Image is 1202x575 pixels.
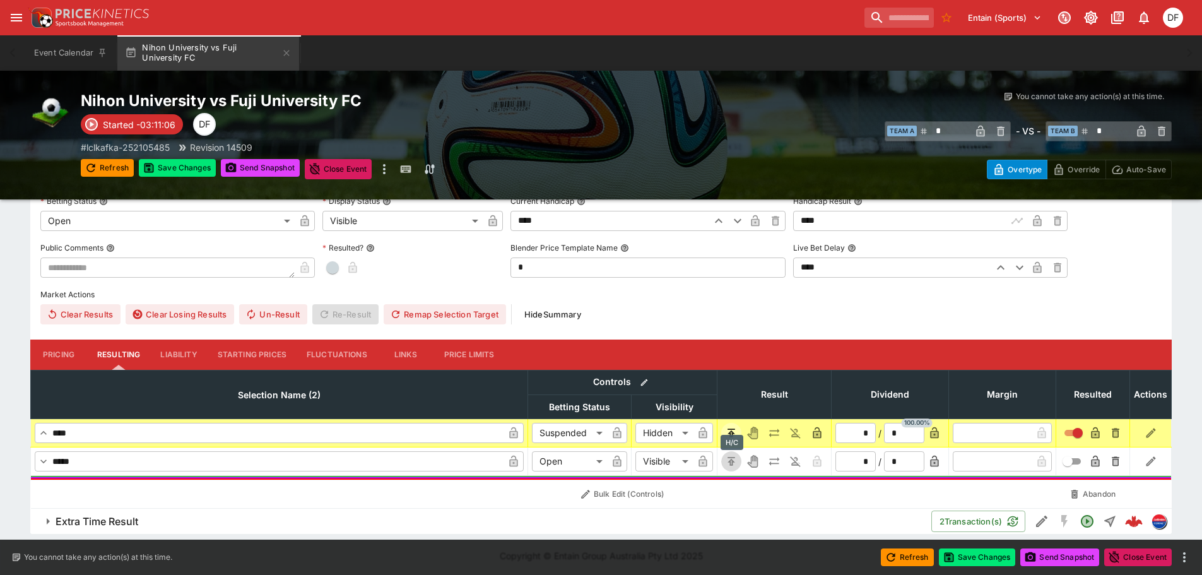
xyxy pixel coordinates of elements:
th: Controls [528,370,717,394]
button: more [1177,550,1192,565]
button: SGM Disabled [1053,510,1076,533]
h6: Extra Time Result [56,515,138,528]
button: Save Changes [139,159,216,177]
div: Hidden [635,423,693,443]
p: Revision 14509 [190,141,252,154]
div: / [878,455,881,468]
p: Live Bet Delay [793,242,845,253]
button: Blender Price Template Name [620,244,629,252]
button: Nihon University vs Fuji University FC [117,35,299,71]
button: Liability [150,340,207,370]
p: You cannot take any action(s) at this time. [24,552,172,563]
p: You cannot take any action(s) at this time. [1016,91,1164,102]
button: Public Comments [106,244,115,252]
button: Resulting [87,340,150,370]
button: Open [1076,510,1099,533]
span: 100.00% [902,418,933,427]
h6: - VS - [1016,124,1040,138]
button: Fluctuations [297,340,377,370]
div: Visible [322,211,483,231]
div: lclkafka [1152,514,1167,529]
button: Remap Selection Target [384,304,506,324]
button: Save Changes [939,548,1016,566]
button: Select Tenant [960,8,1049,28]
p: Override [1068,163,1100,176]
div: H/C [721,435,743,451]
span: Team A [887,126,917,136]
th: Result [717,370,832,418]
button: Overtype [987,160,1047,179]
div: David Foster [1163,8,1183,28]
button: Price Limits [434,340,505,370]
button: Send Snapshot [221,159,300,177]
button: Extra Time Result [30,509,931,534]
button: Resulted? [366,244,375,252]
button: H/C [721,451,741,471]
button: Override [1047,160,1105,179]
p: Auto-Save [1126,163,1166,176]
th: Actions [1130,370,1172,418]
div: Suspended [532,423,607,443]
button: Clear Losing Results [126,304,234,324]
button: Bulk Edit (Controls) [532,484,714,504]
a: a790229d-d847-4051-b042-a16a5c93ceae [1121,509,1146,534]
button: Send Snapshot [1020,548,1099,566]
span: Team B [1048,126,1078,136]
button: Toggle light/dark mode [1080,6,1102,29]
button: Eliminated In Play [786,423,806,443]
button: more [377,159,392,179]
button: Auto-Save [1105,160,1172,179]
th: Dividend [832,370,949,418]
span: Selection Name (2) [224,388,334,403]
button: Un-Result [239,304,307,324]
label: Market Actions [40,285,1162,304]
button: Close Event [305,159,372,179]
button: Push [764,451,784,471]
img: logo-cerberus--red.svg [1125,513,1143,530]
button: Connected to PK [1053,6,1076,29]
div: / [878,427,881,440]
button: Display Status [382,197,391,206]
div: Visible [635,451,693,471]
button: Notifications [1133,6,1155,29]
button: Void [743,423,763,443]
button: Edit Detail [1030,510,1053,533]
button: Close Event [1104,548,1172,566]
button: David Foster [1159,4,1187,32]
th: Margin [949,370,1056,418]
button: Straight [1099,510,1121,533]
input: search [864,8,934,28]
th: Resulted [1056,370,1130,418]
button: Betting Status [99,197,108,206]
img: PriceKinetics [56,9,149,18]
button: No Bookmarks [936,8,957,28]
button: Clear Results [40,304,121,324]
button: Bulk edit [636,374,652,391]
button: 2Transaction(s) [931,511,1025,532]
div: Open [532,451,607,471]
img: PriceKinetics Logo [28,5,53,30]
p: Current Handicap [510,196,574,206]
p: Overtype [1008,163,1042,176]
span: Re-Result [312,304,379,324]
button: H/C [721,423,741,443]
p: Copy To Clipboard [81,141,170,154]
button: HideSummary [517,304,589,324]
button: Void [743,451,763,471]
button: Event Calendar [27,35,115,71]
button: Documentation [1106,6,1129,29]
p: Resulted? [322,242,363,253]
svg: Open [1080,514,1095,529]
span: Visibility [642,400,707,415]
button: Live Bet Delay [847,244,856,252]
button: Pricing [30,340,87,370]
div: David Foster [193,113,216,136]
div: Start From [987,160,1172,179]
button: Handicap Result [854,197,863,206]
img: Sportsbook Management [56,21,124,27]
div: Open [40,211,295,231]
img: soccer.png [30,91,71,131]
button: open drawer [5,6,28,29]
button: Links [377,340,434,370]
